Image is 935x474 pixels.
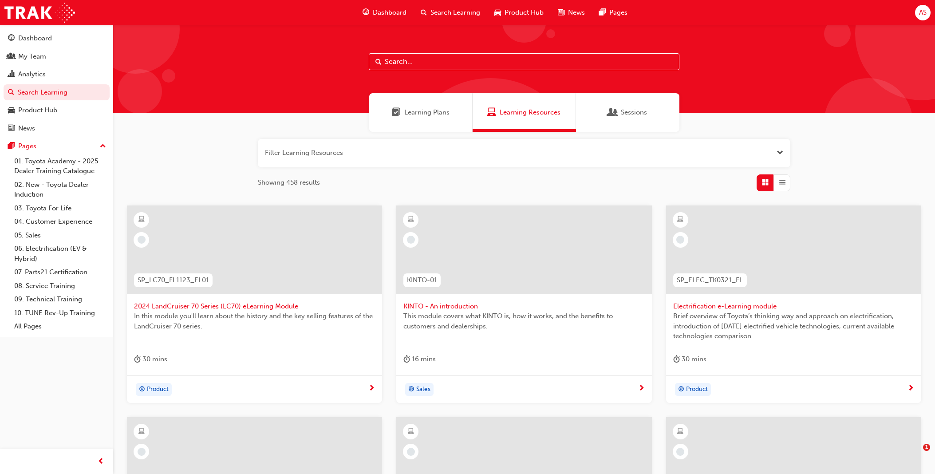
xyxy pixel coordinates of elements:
span: next-icon [368,385,375,393]
div: Analytics [18,69,46,79]
a: 05. Sales [11,229,110,242]
span: target-icon [408,384,414,395]
a: news-iconNews [551,4,592,22]
a: car-iconProduct Hub [487,4,551,22]
span: News [568,8,585,18]
span: Learning Plans [404,107,450,118]
span: learningResourceType_ELEARNING-icon [677,214,683,225]
span: Dashboard [373,8,406,18]
button: Open the filter [777,148,783,158]
span: duration-icon [673,354,680,365]
a: 02. New - Toyota Dealer Induction [11,178,110,201]
a: 09. Technical Training [11,292,110,306]
button: Pages [4,138,110,154]
div: My Team [18,51,46,62]
span: SP_LC70_FL1123_EL01 [138,275,209,285]
span: learningRecordVerb_NONE-icon [407,236,415,244]
button: DashboardMy TeamAnalyticsSearch LearningProduct HubNews [4,28,110,138]
span: people-icon [8,53,15,61]
span: news-icon [8,125,15,133]
span: This module covers what KINTO is, how it works, and the benefits to customers and dealerships. [403,311,644,331]
a: KINTO-01KINTO - An introductionThis module covers what KINTO is, how it works, and the benefits t... [396,205,651,403]
span: search-icon [421,7,427,18]
a: My Team [4,48,110,65]
span: Showing 458 results [258,178,320,188]
span: next-icon [638,385,645,393]
span: learningResourceType_ELEARNING-icon [138,214,145,225]
span: 1 [923,444,930,451]
div: 30 mins [673,354,706,365]
span: learningRecordVerb_NONE-icon [676,236,684,244]
span: Electrification e-Learning module [673,301,914,312]
span: learningRecordVerb_NONE-icon [138,236,146,244]
span: Sales [416,384,430,395]
a: News [4,120,110,137]
span: learningRecordVerb_NONE-icon [138,448,146,456]
span: next-icon [907,385,914,393]
div: News [18,123,35,134]
span: prev-icon [98,456,104,467]
a: 06. Electrification (EV & Hybrid) [11,242,110,265]
a: Learning ResourcesLearning Resources [473,93,576,132]
span: learningResourceType_ELEARNING-icon [138,426,145,438]
a: Search Learning [4,84,110,101]
img: Trak [4,3,75,23]
span: chart-icon [8,71,15,79]
span: Search [375,57,382,67]
span: pages-icon [8,142,15,150]
span: learningResourceType_ELEARNING-icon [408,426,414,438]
a: Dashboard [4,30,110,47]
a: guage-iconDashboard [355,4,414,22]
div: Pages [18,141,36,151]
span: In this module you'll learn about the history and the key selling features of the LandCruiser 70 ... [134,311,375,331]
a: 04. Customer Experience [11,215,110,229]
a: 08. Service Training [11,279,110,293]
a: All Pages [11,320,110,333]
span: Search Learning [430,8,480,18]
a: 10. TUNE Rev-Up Training [11,306,110,320]
span: KINTO - An introduction [403,301,644,312]
a: Learning PlansLearning Plans [369,93,473,132]
span: pages-icon [599,7,606,18]
span: car-icon [8,107,15,115]
span: SP_ELEC_TK0321_EL [677,275,743,285]
span: learningResourceType_ELEARNING-icon [677,426,683,438]
a: Analytics [4,66,110,83]
span: Brief overview of Toyota’s thinking way and approach on electrification, introduction of [DATE] e... [673,311,914,341]
span: Product [147,384,169,395]
span: duration-icon [403,354,410,365]
span: List [779,178,785,188]
iframe: Intercom live chat [905,444,926,465]
a: SP_LC70_FL1123_EL012024 LandCruiser 70 Series (LC70) eLearning ModuleIn this module you'll learn ... [127,205,382,403]
span: guage-icon [363,7,369,18]
input: Search... [369,53,679,70]
span: learningResourceType_ELEARNING-icon [408,214,414,225]
a: SessionsSessions [576,93,679,132]
span: news-icon [558,7,564,18]
span: AS [919,8,927,18]
span: target-icon [678,384,684,395]
span: Product [686,384,708,395]
span: 2024 LandCruiser 70 Series (LC70) eLearning Module [134,301,375,312]
button: AS [915,5,931,20]
a: 01. Toyota Academy - 2025 Dealer Training Catalogue [11,154,110,178]
a: SP_ELEC_TK0321_ELElectrification e-Learning moduleBrief overview of Toyota’s thinking way and app... [666,205,921,403]
span: Sessions [621,107,647,118]
div: 16 mins [403,354,436,365]
span: duration-icon [134,354,141,365]
a: search-iconSearch Learning [414,4,487,22]
span: KINTO-01 [407,275,437,285]
span: Pages [609,8,627,18]
span: car-icon [494,7,501,18]
span: Product Hub [505,8,544,18]
div: 30 mins [134,354,167,365]
span: Learning Resources [500,107,560,118]
a: 07. Parts21 Certification [11,265,110,279]
span: learningRecordVerb_NONE-icon [676,448,684,456]
span: Grid [762,178,769,188]
div: Dashboard [18,33,52,43]
span: target-icon [139,384,145,395]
